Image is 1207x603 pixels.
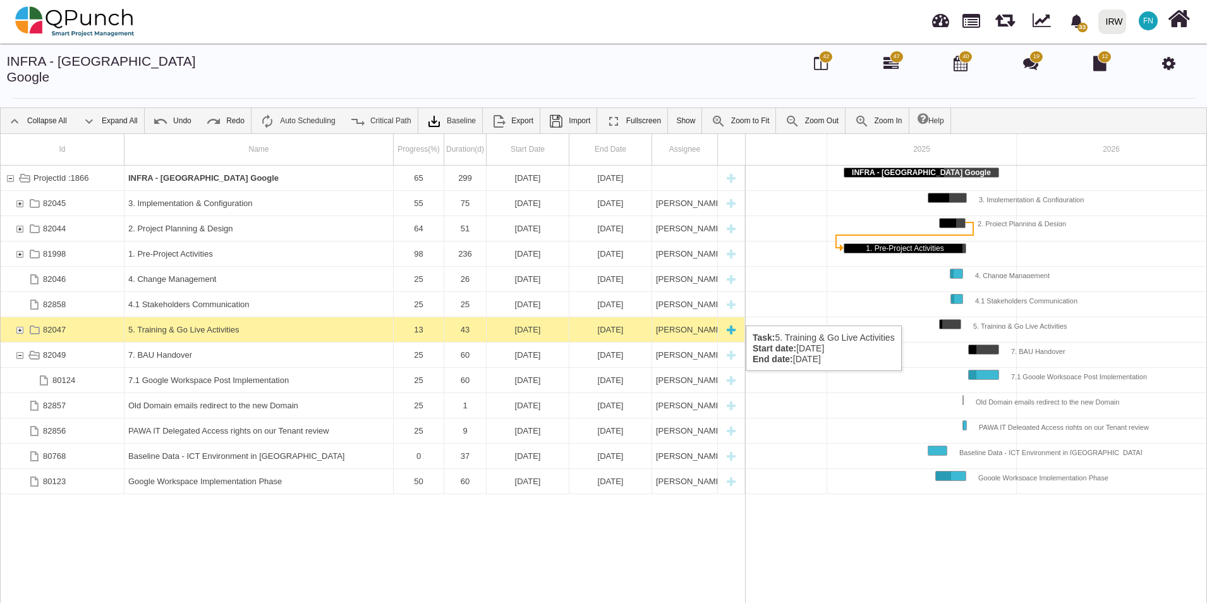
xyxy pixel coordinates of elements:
div: [DATE] [573,267,648,291]
div: 19-09-2025 [569,292,652,317]
div: 60 [448,343,482,367]
div: 236 [448,241,482,266]
div: Task: Old Domain emails redirect to the new Domain Start date: 18-09-2025 End date: 18-09-2025 [1,393,745,418]
div: Task: Baseline Data - ICT Environment in Sudan Start date: 14-07-2025 End date: 19-08-2025 [1,444,745,469]
a: Fullscreen [600,108,667,133]
div: 02-02-2025 [487,166,569,190]
div: 60 [444,368,487,393]
div: Qasim Munir [652,393,718,418]
div: Task: 2. Project Planning & Design Start date: 04-08-2025 End date: 23-09-2025 [1,216,745,241]
div: 27-11-2025 [569,368,652,393]
div: [DATE] [490,317,565,342]
div: 4. Change Management [124,267,394,291]
div: 55 [397,191,440,216]
div: 25 [397,368,440,393]
div: [PERSON_NAME] [656,444,713,468]
div: 82046 [43,267,66,291]
div: 7.1 Google Workspace Post Implementation [124,368,394,393]
div: 43 [448,317,482,342]
img: ic_export_24.4e1404f.png [491,114,506,129]
div: Task: Google Workspace Implementation Phase Start date: 28-07-2025 End date: 25-09-2025 [935,471,966,481]
div: 50 [394,469,444,494]
div: [PERSON_NAME],[PERSON_NAME], [656,267,713,291]
div: 50 [397,469,440,494]
div: 13 [397,317,440,342]
div: 7. BAU Handover [124,343,394,367]
img: qpunch-sp.fa6292f.png [15,3,135,40]
span: FN [1143,17,1153,25]
img: ic_critical_path_24.b7f2986.png [350,114,365,129]
div: 299 [448,166,482,190]
div: [DATE] [490,166,565,190]
div: 26-09-2025 [569,191,652,216]
div: Francis Ndichu,Aamar Qayum, [652,191,718,216]
div: [PERSON_NAME],[PERSON_NAME], [656,343,713,367]
img: ic_fullscreen_24.81ea589.png [606,114,621,129]
div: 4. Change Management [128,267,389,291]
div: Baseline Data - ICT Environment in [GEOGRAPHIC_DATA] [947,446,1143,455]
a: Zoom to Fit [705,108,776,133]
div: Start Date [487,134,569,165]
div: Task: Old Domain emails redirect to the new Domain Start date: 18-09-2025 End date: 18-09-2025 [962,395,964,405]
div: 4.1 Stakeholders Communication [962,295,1077,303]
div: 60 [448,469,482,494]
div: 1. Pre-Project Activities [124,241,394,266]
div: 5. Training & Go Live Activities [128,317,389,342]
a: Zoom Out [779,108,845,133]
div: 2. Project Planning & Design [965,217,1066,226]
div: Task: PAWA IT Delegated Access rights on our Tenant review Start date: 18-09-2025 End date: 26-09... [1,418,745,444]
div: 26 [448,267,482,291]
div: [DATE] [490,393,565,418]
div: 1 [444,393,487,418]
div: Francis Ndichu,Aamar Qayum, [652,343,718,367]
div: Old Domain emails redirect to the new Domain [963,396,1119,405]
div: 82856 [43,418,66,443]
div: [PERSON_NAME] [656,292,713,317]
div: Task: 4. Change Management Start date: 25-08-2025 End date: 19-09-2025 [950,269,963,279]
div: 02-02-2025 [487,241,569,266]
div: 75 [448,191,482,216]
div: 82047 [43,317,66,342]
div: New task [722,216,741,241]
div: 7. BAU Handover [128,343,389,367]
a: Critical Path [344,108,418,133]
div: Francis Ndichu,Aamar Qayum, [652,267,718,291]
div: 82044 [43,216,66,241]
a: Undo [147,108,198,133]
div: Baseline Data - ICT Environment in Sudan [124,444,394,468]
div: Task: 7.1 Google Workspace Post Implementation Start date: 29-09-2025 End date: 27-11-2025 [968,370,999,380]
div: [DATE] [573,166,648,190]
div: Task: INFRA - Sudan Google Start date: 02-02-2025 End date: 27-11-2025 [844,167,999,178]
div: New task [722,418,741,443]
div: Task: Google Workspace Implementation Phase Start date: 28-07-2025 End date: 25-09-2025 [1,469,745,494]
div: 64 [397,216,440,241]
a: Redo [200,108,251,133]
div: Assignee [652,134,718,165]
div: [DATE] [573,216,648,241]
div: 13 [394,317,444,342]
div: [DATE] [573,368,648,393]
img: save.4d96896.png [549,114,564,129]
div: 80123 [1,469,124,494]
div: 26-08-2025 [487,292,569,317]
div: 9 [444,418,487,443]
div: 28-07-2025 [487,469,569,494]
div: 14-07-2025 [487,444,569,468]
div: 25 [394,368,444,393]
div: Task: 5. Training & Go Live Activities Start date: 04-08-2025 End date: 15-09-2025 [1,317,745,343]
div: 7. BAU Handover [998,345,1065,354]
div: 26 [444,267,487,291]
div: [DATE] [490,216,565,241]
a: Import [542,108,597,133]
span: Projects [962,8,980,28]
div: 81998 [1,241,124,266]
div: 60 [444,343,487,367]
div: [DATE] [490,469,565,494]
img: ic_zoom_to_fit_24.130db0b.png [711,114,726,129]
img: ic_zoom_out.687aa02.png [785,114,800,129]
div: 19-09-2025 [569,267,652,291]
div: 80768 [43,444,66,468]
div: Task: 4. Change Management Start date: 25-08-2025 End date: 19-09-2025 [1,267,745,292]
div: 3. Implementation & Configuration [966,193,1084,202]
div: 98 [397,241,440,266]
